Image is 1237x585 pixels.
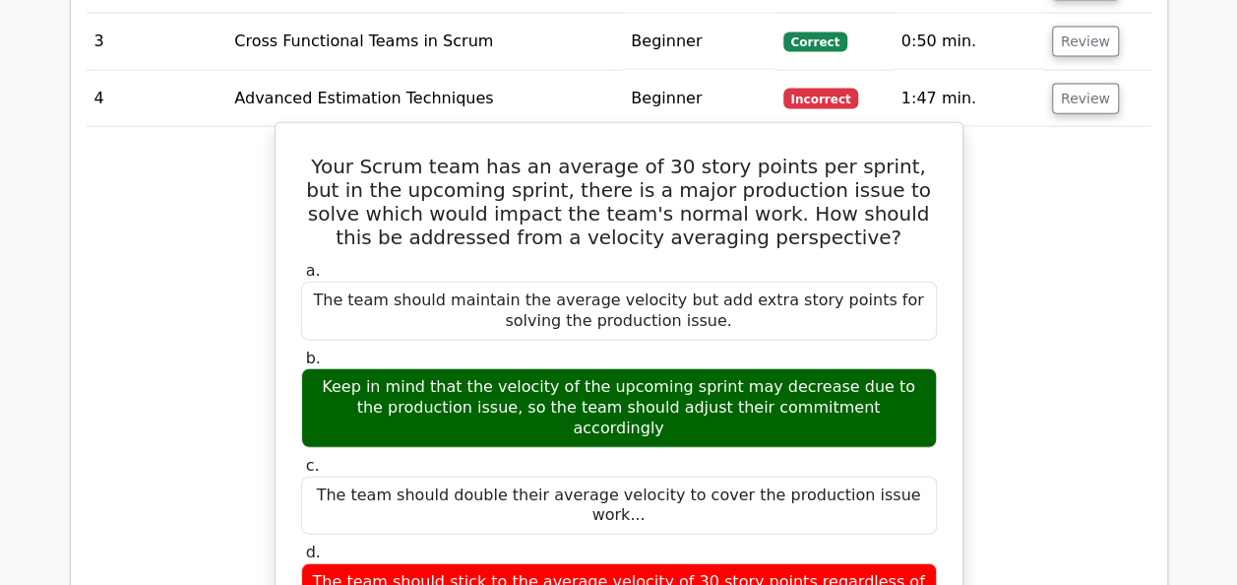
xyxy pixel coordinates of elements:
span: b. [306,349,321,367]
div: The team should double their average velocity to cover the production issue work... [301,477,937,536]
td: Advanced Estimation Techniques [226,71,623,127]
button: Review [1052,84,1119,114]
td: 0:50 min. [894,14,1044,70]
td: Cross Functional Teams in Scrum [226,14,623,70]
span: a. [306,261,321,280]
span: c. [306,456,320,475]
td: Beginner [623,14,774,70]
span: Incorrect [783,89,859,108]
span: d. [306,543,321,561]
span: Correct [783,32,847,52]
td: 4 [87,71,227,127]
td: 3 [87,14,227,70]
div: Keep in mind that the velocity of the upcoming sprint may decrease due to the production issue, s... [301,368,937,447]
td: Beginner [623,71,774,127]
button: Review [1052,27,1119,57]
div: The team should maintain the average velocity but add extra story points for solving the producti... [301,282,937,341]
td: 1:47 min. [894,71,1044,127]
h5: Your Scrum team has an average of 30 story points per sprint, but in the upcoming sprint, there i... [299,155,939,249]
